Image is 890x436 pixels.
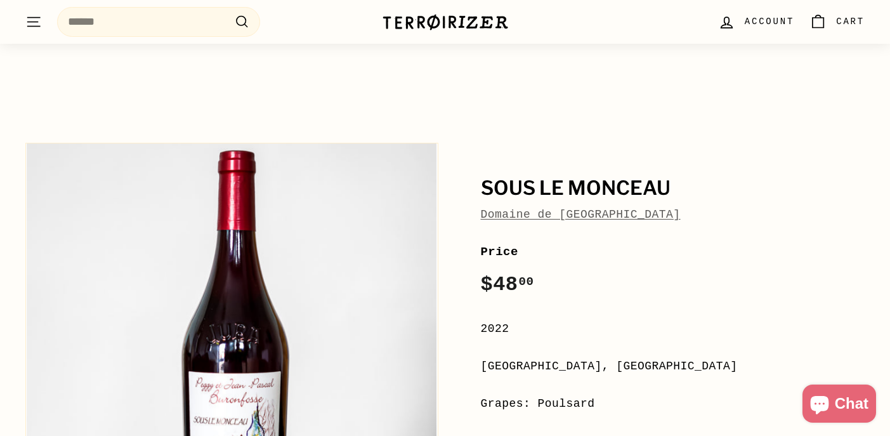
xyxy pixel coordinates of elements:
label: Price [481,242,865,261]
span: Cart [836,15,865,29]
inbox-online-store-chat: Shopify online store chat [799,385,880,426]
div: [GEOGRAPHIC_DATA], [GEOGRAPHIC_DATA] [481,357,865,376]
span: Account [745,15,794,29]
div: 2022 [481,320,865,338]
span: $48 [481,273,534,296]
sup: 00 [518,275,533,289]
a: Account [710,3,802,41]
a: Cart [802,3,872,41]
div: Grapes: Poulsard [481,395,865,413]
h1: Sous Le Monceau [481,178,865,199]
a: Domaine de [GEOGRAPHIC_DATA] [481,208,681,221]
